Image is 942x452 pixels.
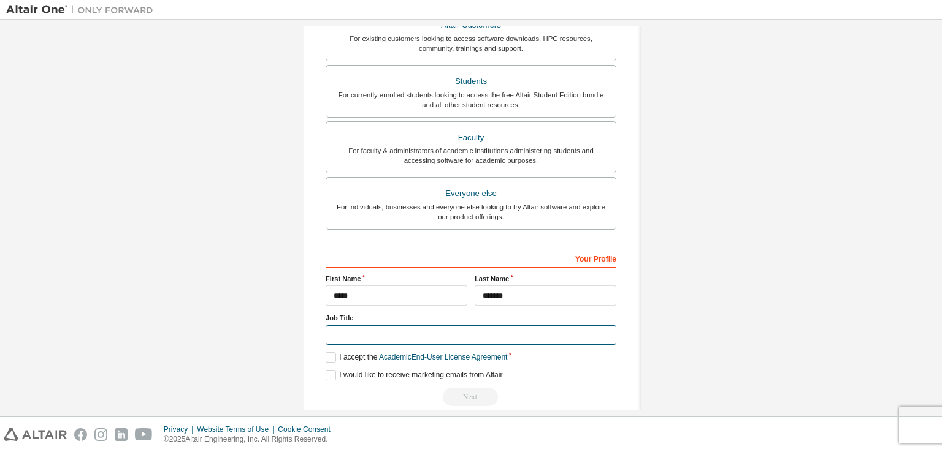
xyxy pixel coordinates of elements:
[334,129,608,146] div: Faculty
[164,424,197,434] div: Privacy
[379,353,507,361] a: Academic End-User License Agreement
[74,428,87,441] img: facebook.svg
[6,4,159,16] img: Altair One
[115,428,128,441] img: linkedin.svg
[197,424,278,434] div: Website Terms of Use
[334,185,608,202] div: Everyone else
[326,248,616,268] div: Your Profile
[326,313,616,323] label: Job Title
[334,34,608,53] div: For existing customers looking to access software downloads, HPC resources, community, trainings ...
[135,428,153,441] img: youtube.svg
[278,424,337,434] div: Cookie Consent
[334,90,608,110] div: For currently enrolled students looking to access the free Altair Student Edition bundle and all ...
[326,274,467,284] label: First Name
[326,388,616,406] div: Read and acccept EULA to continue
[334,146,608,165] div: For faculty & administrators of academic institutions administering students and accessing softwa...
[475,274,616,284] label: Last Name
[334,73,608,90] div: Students
[4,428,67,441] img: altair_logo.svg
[334,202,608,222] div: For individuals, businesses and everyone else looking to try Altair software and explore our prod...
[94,428,107,441] img: instagram.svg
[164,434,338,445] p: © 2025 Altair Engineering, Inc. All Rights Reserved.
[326,352,507,363] label: I accept the
[326,370,502,380] label: I would like to receive marketing emails from Altair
